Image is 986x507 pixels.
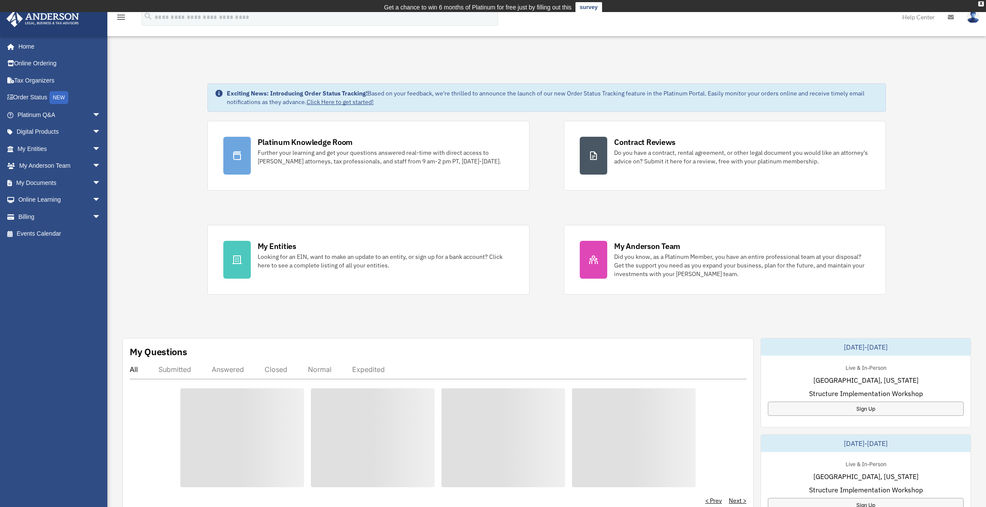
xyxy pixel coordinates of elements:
a: Platinum Knowledge Room Further your learning and get your questions answered real-time with dire... [207,121,530,191]
strong: Exciting News: Introducing Order Status Tracking! [227,89,368,97]
a: Billingarrow_drop_down [6,208,114,225]
img: User Pic [967,11,980,23]
div: Did you know, as a Platinum Member, you have an entire professional team at your disposal? Get th... [614,252,870,278]
i: search [143,12,153,21]
span: arrow_drop_down [92,123,110,141]
div: My Questions [130,345,187,358]
div: Normal [308,365,332,374]
a: My Documentsarrow_drop_down [6,174,114,191]
a: Click Here to get started! [307,98,374,106]
a: Tax Organizers [6,72,114,89]
a: Contract Reviews Do you have a contract, rental agreement, or other legal document you would like... [564,121,886,191]
span: Structure Implementation Workshop [809,485,923,495]
span: arrow_drop_down [92,191,110,209]
div: close [978,1,984,6]
a: Digital Productsarrow_drop_down [6,123,114,141]
div: All [130,365,138,374]
a: My Entitiesarrow_drop_down [6,140,114,157]
div: [DATE]-[DATE] [761,338,971,356]
div: Get a chance to win 6 months of Platinum for free just by filling out this [384,2,572,12]
a: survey [575,2,602,12]
div: Closed [265,365,287,374]
a: Online Ordering [6,55,114,72]
a: Platinum Q&Aarrow_drop_down [6,106,114,123]
div: Live & In-Person [839,459,893,468]
div: Based on your feedback, we're thrilled to announce the launch of our new Order Status Tracking fe... [227,89,879,106]
div: [DATE]-[DATE] [761,435,971,452]
div: Expedited [352,365,385,374]
span: arrow_drop_down [92,174,110,192]
div: My Anderson Team [614,241,680,252]
a: Online Learningarrow_drop_down [6,191,114,209]
div: Contract Reviews [614,137,676,147]
div: Do you have a contract, rental agreement, or other legal document you would like an attorney's ad... [614,148,870,166]
div: Further your learning and get your questions answered real-time with direct access to [PERSON_NAM... [258,148,514,166]
a: Events Calendar [6,225,114,243]
span: arrow_drop_down [92,140,110,158]
div: Platinum Knowledge Room [258,137,353,147]
a: Next > [729,496,746,505]
div: Answered [212,365,244,374]
span: [GEOGRAPHIC_DATA], [US_STATE] [813,375,919,385]
span: arrow_drop_down [92,208,110,226]
a: Sign Up [768,402,964,416]
a: My Anderson Teamarrow_drop_down [6,157,114,175]
img: Anderson Advisors Platinum Portal [4,10,82,27]
a: My Anderson Team Did you know, as a Platinum Member, you have an entire professional team at your... [564,225,886,295]
div: Looking for an EIN, want to make an update to an entity, or sign up for a bank account? Click her... [258,252,514,270]
span: [GEOGRAPHIC_DATA], [US_STATE] [813,471,919,482]
i: menu [116,12,126,22]
a: menu [116,15,126,22]
a: < Prev [705,496,722,505]
span: arrow_drop_down [92,106,110,124]
a: Home [6,38,110,55]
span: Structure Implementation Workshop [809,388,923,399]
a: My Entities Looking for an EIN, want to make an update to an entity, or sign up for a bank accoun... [207,225,530,295]
div: Submitted [158,365,191,374]
span: arrow_drop_down [92,157,110,175]
div: NEW [49,91,68,104]
a: Order StatusNEW [6,89,114,107]
div: Live & In-Person [839,363,893,372]
div: My Entities [258,241,296,252]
